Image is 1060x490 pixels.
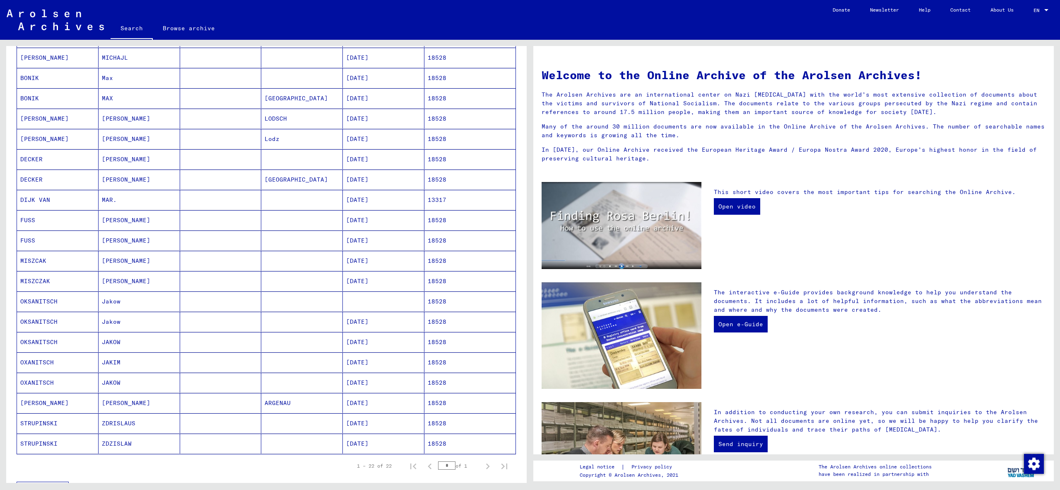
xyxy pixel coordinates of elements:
[819,463,932,471] p: The Arolsen Archives online collections
[424,149,516,169] mat-cell: 18528
[438,462,479,470] div: of 1
[424,352,516,372] mat-cell: 18528
[261,393,343,413] mat-cell: ARGENAU
[424,48,516,68] mat-cell: 18528
[17,210,99,230] mat-cell: FUSS
[261,129,343,149] mat-cell: Lodz
[261,109,343,129] mat-cell: LODSCH
[343,170,424,189] mat-cell: [DATE]
[17,332,99,352] mat-cell: OKSANITSCH
[261,170,343,189] mat-cell: [GEOGRAPHIC_DATA]
[17,352,99,372] mat-cell: OXANITSCH
[99,190,180,210] mat-cell: MAR.
[99,434,180,454] mat-cell: ZDZISLAW
[17,291,99,311] mat-cell: OKSANITSCH
[424,312,516,332] mat-cell: 18528
[1024,454,1044,474] img: Change consent
[819,471,932,478] p: have been realized in partnership with
[422,458,438,474] button: Previous page
[424,271,516,291] mat-cell: 18528
[424,68,516,88] mat-cell: 18528
[99,332,180,352] mat-cell: JAKOW
[424,373,516,393] mat-cell: 18528
[479,458,496,474] button: Next page
[542,90,1046,116] p: The Arolsen Archives are an international center on Nazi [MEDICAL_DATA] with the world’s most ext...
[99,413,180,433] mat-cell: ZDRISLAUS
[580,471,682,479] p: Copyright © Arolsen Archives, 2021
[99,291,180,311] mat-cell: Jakow
[424,332,516,352] mat-cell: 18528
[17,149,99,169] mat-cell: DECKER
[542,66,1046,84] h1: Welcome to the Online Archive of the Arolsen Archives!
[424,251,516,271] mat-cell: 18528
[424,393,516,413] mat-cell: 18528
[343,312,424,332] mat-cell: [DATE]
[714,316,768,332] a: Open e-Guide
[7,10,104,30] img: Arolsen_neg.svg
[424,413,516,433] mat-cell: 18528
[542,282,701,389] img: eguide.jpg
[424,109,516,129] mat-cell: 18528
[17,312,99,332] mat-cell: OKSANITSCH
[99,271,180,291] mat-cell: [PERSON_NAME]
[542,122,1046,140] p: Many of the around 30 million documents are now available in the Online Archive of the Arolsen Ar...
[343,68,424,88] mat-cell: [DATE]
[496,458,513,474] button: Last page
[99,373,180,393] mat-cell: JAKOW
[424,170,516,189] mat-cell: 18528
[153,18,225,38] a: Browse archive
[714,198,760,215] a: Open video
[405,458,422,474] button: First page
[580,463,682,471] div: |
[17,88,99,108] mat-cell: BONIK
[424,291,516,311] mat-cell: 18528
[99,312,180,332] mat-cell: Jakow
[714,188,1046,196] p: This short video covers the most important tips for searching the Online Archive.
[714,288,1046,314] p: The interactive e-Guide provides background knowledge to help you understand the documents. It in...
[343,373,424,393] mat-cell: [DATE]
[714,408,1046,434] p: In addition to conducting your own research, you can submit inquiries to the Arolsen Archives. No...
[343,190,424,210] mat-cell: [DATE]
[343,230,424,250] mat-cell: [DATE]
[17,393,99,413] mat-cell: [PERSON_NAME]
[343,48,424,68] mat-cell: [DATE]
[343,393,424,413] mat-cell: [DATE]
[343,434,424,454] mat-cell: [DATE]
[424,434,516,454] mat-cell: 18528
[625,463,682,471] a: Privacy policy
[17,373,99,393] mat-cell: OXANITSCH
[343,210,424,230] mat-cell: [DATE]
[714,436,768,452] a: Send inquiry
[111,18,153,40] a: Search
[99,352,180,372] mat-cell: JAKIM
[17,48,99,68] mat-cell: [PERSON_NAME]
[17,413,99,433] mat-cell: STRUPINSKI
[424,190,516,210] mat-cell: 13317
[99,393,180,413] mat-cell: [PERSON_NAME]
[1006,460,1037,481] img: yv_logo.png
[343,332,424,352] mat-cell: [DATE]
[343,129,424,149] mat-cell: [DATE]
[17,109,99,129] mat-cell: [PERSON_NAME]
[1033,7,1043,13] span: EN
[343,109,424,129] mat-cell: [DATE]
[542,182,701,269] img: video.jpg
[99,210,180,230] mat-cell: [PERSON_NAME]
[99,88,180,108] mat-cell: MAX
[17,190,99,210] mat-cell: DIJK VAN
[343,251,424,271] mat-cell: [DATE]
[99,68,180,88] mat-cell: Max
[343,271,424,291] mat-cell: [DATE]
[99,48,180,68] mat-cell: MICHAJL
[542,146,1046,163] p: In [DATE], our Online Archive received the European Heritage Award / Europa Nostra Award 2020, Eu...
[99,170,180,189] mat-cell: [PERSON_NAME]
[357,462,392,470] div: 1 – 22 of 22
[99,230,180,250] mat-cell: [PERSON_NAME]
[343,352,424,372] mat-cell: [DATE]
[424,210,516,230] mat-cell: 18528
[99,149,180,169] mat-cell: [PERSON_NAME]
[17,68,99,88] mat-cell: BONIK
[261,88,343,108] mat-cell: [GEOGRAPHIC_DATA]
[424,230,516,250] mat-cell: 18528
